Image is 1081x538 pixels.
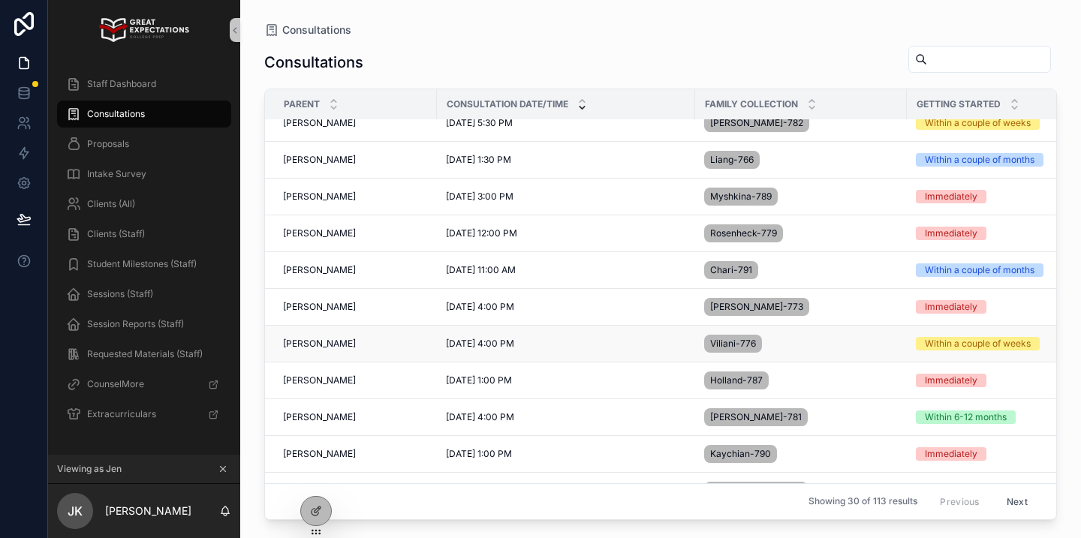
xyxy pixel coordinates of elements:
[68,502,83,520] span: JK
[264,52,363,73] h1: Consultations
[916,153,1068,167] a: Within a couple of months
[283,448,428,460] a: [PERSON_NAME]
[704,148,898,172] a: Liang-766
[705,98,798,110] span: Family collection
[283,338,356,350] span: [PERSON_NAME]
[87,348,203,360] span: Requested Materials (Staff)
[710,448,771,460] span: Kaychian-790
[916,227,1068,240] a: Immediately
[916,410,1068,424] a: Within 6-12 months
[57,131,231,158] a: Proposals
[916,447,1068,461] a: Immediately
[284,98,320,110] span: Parent
[925,153,1034,167] div: Within a couple of months
[283,227,356,239] span: [PERSON_NAME]
[925,190,977,203] div: Immediately
[446,227,517,239] span: [DATE] 12:00 PM
[57,221,231,248] a: Clients (Staff)
[446,448,686,460] a: [DATE] 1:00 PM
[87,258,197,270] span: Student Milestones (Staff)
[283,411,356,423] span: [PERSON_NAME]
[446,154,686,166] a: [DATE] 1:30 PM
[996,490,1038,513] button: Next
[704,258,898,282] a: Chari-791
[446,117,686,129] a: [DATE] 5:30 PM
[446,154,511,166] span: [DATE] 1:30 PM
[710,411,802,423] span: [PERSON_NAME]-781
[925,447,977,461] div: Immediately
[283,264,356,276] span: [PERSON_NAME]
[283,411,428,423] a: [PERSON_NAME]
[87,408,156,420] span: Extracurriculars
[710,264,752,276] span: Chari-791
[916,300,1068,314] a: Immediately
[916,337,1068,350] a: Within a couple of weeks
[57,101,231,128] a: Consultations
[446,338,686,350] a: [DATE] 4:00 PM
[283,117,356,129] span: [PERSON_NAME]
[916,374,1068,387] a: Immediately
[57,161,231,188] a: Intake Survey
[710,374,763,386] span: Holland-787
[446,227,686,239] a: [DATE] 12:00 PM
[264,23,351,38] a: Consultations
[57,71,231,98] a: Staff Dashboard
[283,301,428,313] a: [PERSON_NAME]
[446,448,512,460] span: [DATE] 1:00 PM
[710,191,772,203] span: Myshkina-789
[446,264,516,276] span: [DATE] 11:00 AM
[446,374,686,386] a: [DATE] 1:00 PM
[87,108,145,120] span: Consultations
[925,263,1034,277] div: Within a couple of months
[48,60,240,447] div: scrollable content
[283,448,356,460] span: [PERSON_NAME]
[87,168,146,180] span: Intake Survey
[704,295,898,319] a: [PERSON_NAME]-773
[87,138,129,150] span: Proposals
[710,227,777,239] span: Rosenheck-779
[283,191,356,203] span: [PERSON_NAME]
[57,371,231,398] a: CounselMore
[283,301,356,313] span: [PERSON_NAME]
[57,281,231,308] a: Sessions (Staff)
[446,117,513,129] span: [DATE] 5:30 PM
[710,338,756,350] span: Viliani-776
[57,463,122,475] span: Viewing as Jen
[283,338,428,350] a: [PERSON_NAME]
[916,263,1068,277] a: Within a couple of months
[446,301,686,313] a: [DATE] 4:00 PM
[925,300,977,314] div: Immediately
[57,191,231,218] a: Clients (All)
[283,264,428,276] a: [PERSON_NAME]
[446,411,514,423] span: [DATE] 4:00 PM
[283,374,356,386] span: [PERSON_NAME]
[283,374,428,386] a: [PERSON_NAME]
[925,337,1031,350] div: Within a couple of weeks
[447,98,568,110] span: Consultation Date/Time
[704,479,898,503] a: [PERSON_NAME]-516
[925,227,977,240] div: Immediately
[710,117,803,129] span: [PERSON_NAME]-782
[105,503,191,518] p: [PERSON_NAME]
[446,264,686,276] a: [DATE] 11:00 AM
[916,116,1068,130] a: Within a couple of weeks
[446,191,513,203] span: [DATE] 3:00 PM
[704,111,898,135] a: [PERSON_NAME]-782
[87,288,153,300] span: Sessions (Staff)
[704,368,898,392] a: Holland-787
[283,154,356,166] span: [PERSON_NAME]
[916,190,1068,203] a: Immediately
[704,332,898,356] a: Viliani-776
[57,251,231,278] a: Student Milestones (Staff)
[446,338,514,350] span: [DATE] 4:00 PM
[808,496,917,508] span: Showing 30 of 113 results
[446,411,686,423] a: [DATE] 4:00 PM
[57,401,231,428] a: Extracurriculars
[283,154,428,166] a: [PERSON_NAME]
[283,227,428,239] a: [PERSON_NAME]
[710,301,803,313] span: [PERSON_NAME]-773
[917,98,1001,110] span: Getting Started
[925,374,977,387] div: Immediately
[87,318,184,330] span: Session Reports (Staff)
[704,405,898,429] a: [PERSON_NAME]-781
